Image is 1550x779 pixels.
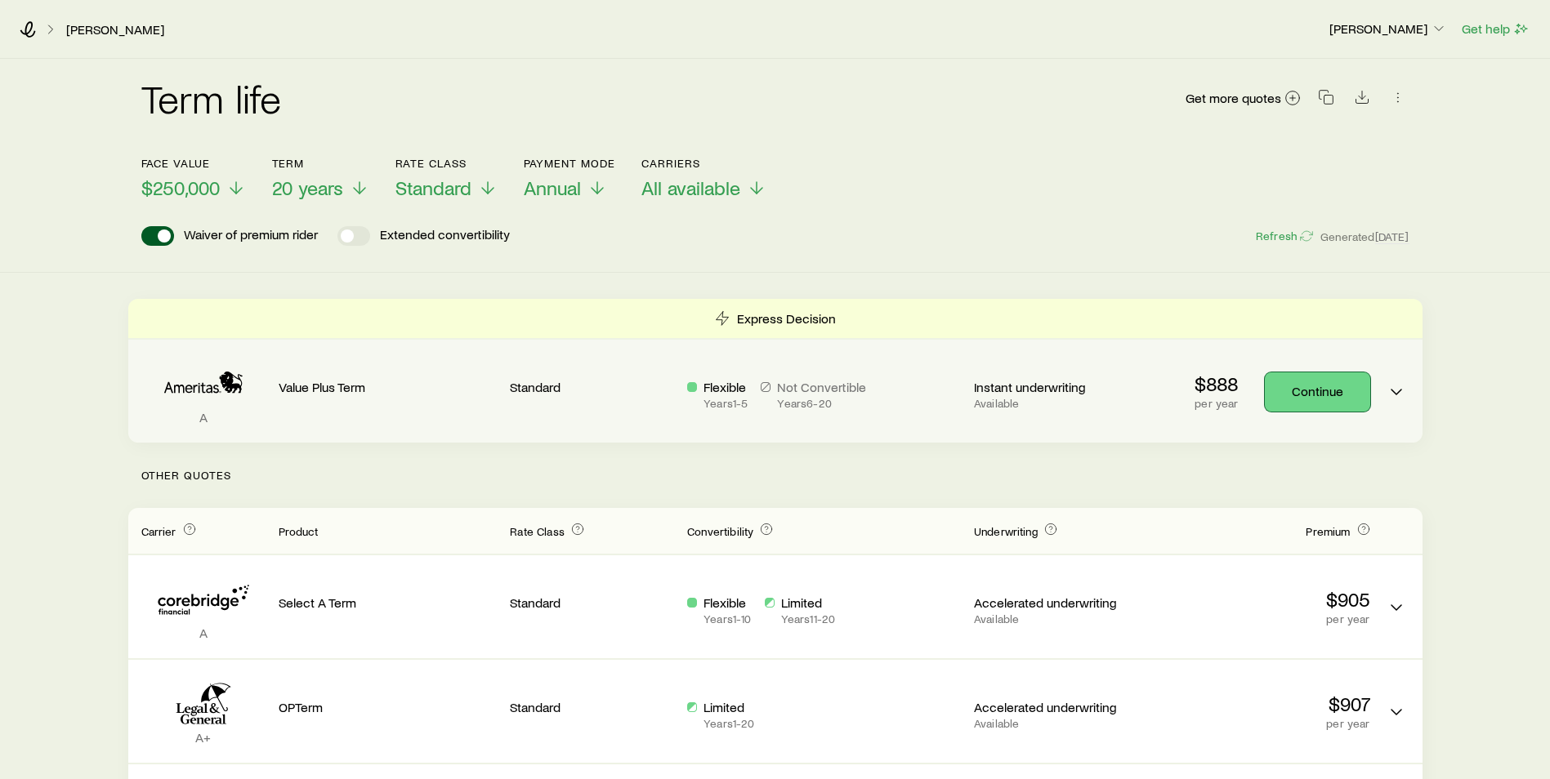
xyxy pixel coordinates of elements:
[1151,612,1370,625] p: per year
[1151,717,1370,730] p: per year
[141,176,220,199] span: $250,000
[141,524,176,538] span: Carrier
[1151,588,1370,611] p: $905
[141,78,282,118] h2: Term life
[1375,229,1409,244] span: [DATE]
[781,612,836,625] p: Years 11 - 20
[510,699,674,715] p: Standard
[395,176,471,199] span: Standard
[524,176,581,199] span: Annual
[395,157,498,200] button: Rate ClassStandard
[184,226,318,246] p: Waiver of premium rider
[641,157,766,200] button: CarriersAll available
[641,157,766,170] p: Carriers
[510,524,565,538] span: Rate Class
[1255,229,1314,244] button: Refresh
[704,612,751,625] p: Years 1 - 10
[1186,91,1281,105] span: Get more quotes
[974,612,1138,625] p: Available
[974,397,1138,410] p: Available
[1320,229,1409,244] span: Generated
[510,379,674,395] p: Standard
[141,157,246,170] p: Face value
[279,699,498,715] p: OPTerm
[974,717,1138,730] p: Available
[141,157,246,200] button: Face value$250,000
[737,310,836,327] p: Express Decision
[704,594,751,611] p: Flexible
[974,594,1138,611] p: Accelerated underwriting
[272,176,343,199] span: 20 years
[974,699,1138,715] p: Accelerated underwriting
[524,157,616,170] p: Payment Mode
[1195,372,1239,395] p: $888
[279,379,498,395] p: Value Plus Term
[687,524,753,538] span: Convertibility
[1151,692,1370,715] p: $907
[1195,397,1239,410] p: per year
[395,157,498,170] p: Rate Class
[272,157,369,200] button: Term20 years
[777,379,866,395] p: Not Convertible
[1351,92,1374,108] a: Download CSV
[141,409,266,425] p: A
[704,717,754,730] p: Years 1 - 20
[974,524,1038,538] span: Underwriting
[272,157,369,170] p: Term
[1329,20,1448,39] button: [PERSON_NAME]
[781,594,836,611] p: Limited
[380,226,510,246] p: Extended convertibility
[128,443,1423,508] p: Other Quotes
[1306,524,1350,538] span: Premium
[1461,20,1530,38] button: Get help
[141,729,266,746] p: A+
[1329,20,1447,37] p: [PERSON_NAME]
[704,699,754,715] p: Limited
[704,379,748,395] p: Flexible
[128,299,1423,443] div: Term quotes
[65,22,165,38] a: [PERSON_NAME]
[279,524,319,538] span: Product
[510,594,674,611] p: Standard
[641,176,740,199] span: All available
[777,397,866,410] p: Years 6 - 20
[974,379,1138,395] p: Instant underwriting
[704,397,748,410] p: Years 1 - 5
[1185,89,1302,108] a: Get more quotes
[279,594,498,611] p: Select A Term
[1265,372,1370,412] a: Continue
[141,625,266,641] p: A
[524,157,616,200] button: Payment ModeAnnual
